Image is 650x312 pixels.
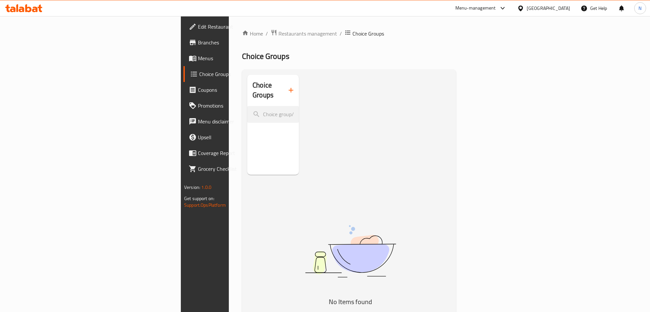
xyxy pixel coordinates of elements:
span: Promotions [198,102,284,110]
span: 1.0.0 [201,183,211,192]
span: Grocery Checklist [198,165,284,173]
span: Menu disclaimer [198,117,284,125]
span: Coverage Report [198,149,284,157]
a: Support.OpsPlatform [184,201,226,209]
a: Menus [183,50,289,66]
span: Version: [184,183,200,192]
a: Promotions [183,98,289,114]
div: [GEOGRAPHIC_DATA] [527,5,570,12]
span: Get support on: [184,194,214,203]
span: Choice Groups [352,30,384,38]
h5: No Items found [268,297,433,307]
img: dish.svg [268,208,433,295]
span: Upsell [198,133,284,141]
span: Coupons [198,86,284,94]
span: Restaurants management [278,30,337,38]
span: Branches [198,39,284,46]
a: Choice Groups [183,66,289,82]
a: Restaurants management [271,29,337,38]
input: search [247,106,299,123]
span: Menus [198,54,284,62]
div: Menu-management [455,4,496,12]
nav: breadcrumb [242,29,456,38]
span: Edit Restaurant [198,23,284,31]
a: Menu disclaimer [183,114,289,129]
a: Coverage Report [183,145,289,161]
span: Choice Groups [199,70,284,78]
a: Upsell [183,129,289,145]
span: N [638,5,641,12]
a: Edit Restaurant [183,19,289,35]
a: Branches [183,35,289,50]
a: Coupons [183,82,289,98]
li: / [340,30,342,38]
a: Grocery Checklist [183,161,289,177]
